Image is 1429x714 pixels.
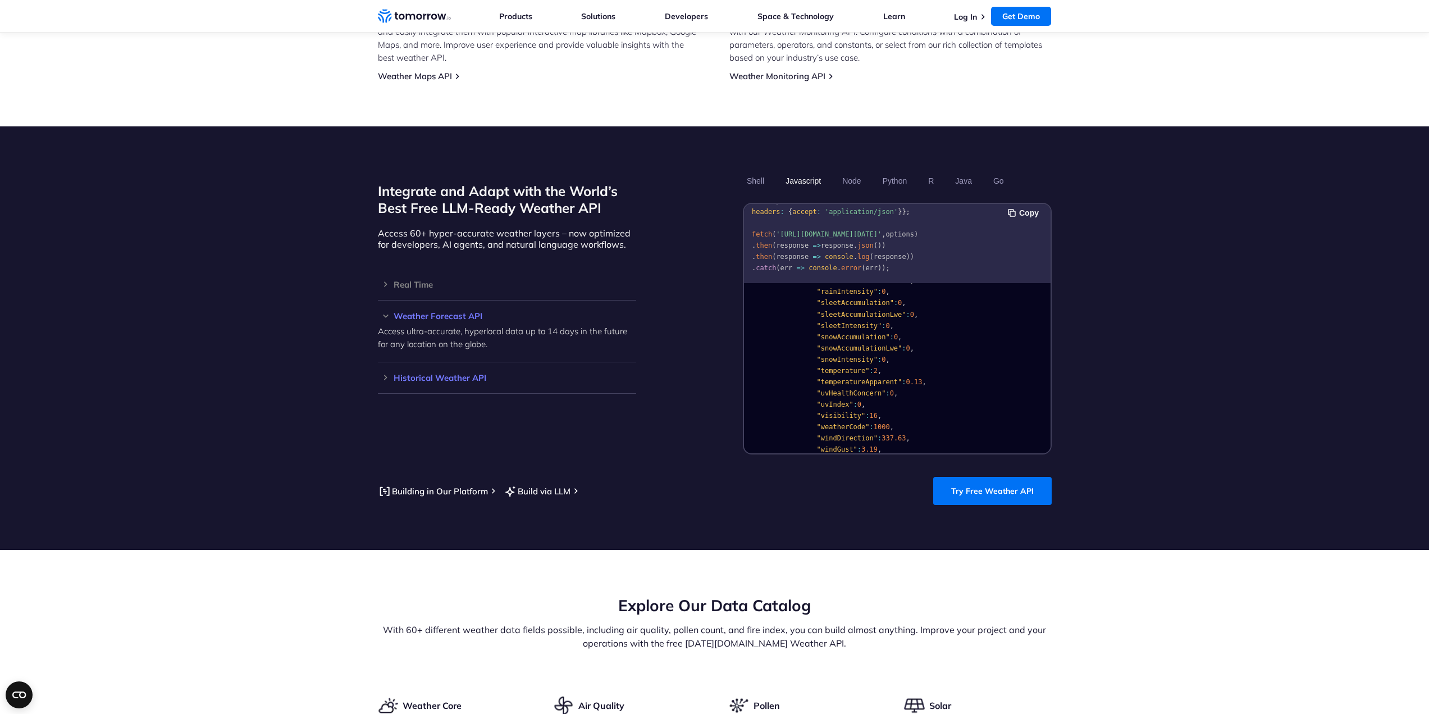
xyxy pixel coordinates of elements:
[756,242,772,249] span: then
[857,253,869,261] span: log
[816,311,906,319] span: "sleetAccumulationLwe"
[772,230,776,238] span: (
[378,8,451,25] a: Home link
[845,197,865,204] span: 'GET'
[772,197,801,204] span: options
[378,374,636,382] div: Historical Weather API
[878,242,882,249] span: )
[882,356,885,363] span: 0
[853,401,857,408] span: :
[1008,207,1042,219] button: Copy
[772,242,776,249] span: (
[816,333,889,341] span: "snowAccumulation"
[873,367,877,375] span: 2
[902,344,906,352] span: :
[499,11,532,21] a: Products
[816,299,893,307] span: "sleetAccumulation"
[869,412,877,420] span: 16
[885,230,914,238] span: options
[902,378,906,386] span: :
[902,208,910,216] span: };
[776,230,882,238] span: '[URL][DOMAIN_NAME][DATE]'
[665,11,708,21] a: Developers
[757,11,834,21] a: Space & Technology
[752,197,772,204] span: const
[865,264,878,272] span: err
[752,264,756,272] span: .
[825,208,898,216] span: 'application/json'
[837,264,841,272] span: .
[816,423,869,431] span: "weatherCode"
[861,264,865,272] span: (
[378,312,636,320] div: Weather Forecast API
[882,230,885,238] span: ,
[882,242,885,249] span: )
[816,208,820,216] span: :
[877,445,881,453] span: ,
[752,253,756,261] span: .
[906,253,910,261] span: )
[877,434,881,442] span: :
[989,171,1007,190] button: Go
[865,197,869,204] span: ,
[403,699,462,712] h3: Weather Core
[816,288,877,295] span: "rainIntensity"
[378,71,452,81] a: Weather Maps API
[378,623,1052,650] p: With 60+ different weather data fields possible, including air quality, pollen count, and fire in...
[816,434,877,442] span: "windDirection"
[756,253,772,261] span: then
[873,242,877,249] span: (
[893,389,897,397] span: ,
[729,71,825,81] a: Weather Monitoring API
[861,401,865,408] span: ,
[902,299,906,307] span: ,
[752,242,756,249] span: .
[792,208,816,216] span: accept
[929,699,951,712] h3: Solar
[6,681,33,708] button: Open CMP widget
[889,322,893,330] span: ,
[809,264,837,272] span: console
[906,311,910,319] span: :
[780,208,784,216] span: :
[878,264,882,272] span: )
[885,288,889,295] span: ,
[809,197,812,204] span: {
[816,378,902,386] span: "temperatureApparent"
[812,197,837,204] span: method
[910,311,914,319] span: 0
[877,356,881,363] span: :
[754,699,780,712] h3: Pollen
[882,322,885,330] span: :
[906,434,910,442] span: ,
[780,264,792,272] span: err
[861,445,878,453] span: 3.19
[885,322,889,330] span: 0
[869,253,873,261] span: (
[951,171,976,190] button: Java
[800,197,804,204] span: =
[816,412,865,420] span: "visibility"
[991,7,1051,26] a: Get Demo
[893,299,897,307] span: :
[898,333,902,341] span: ,
[816,367,869,375] span: "temperature"
[889,423,893,431] span: ,
[776,264,780,272] span: (
[883,11,905,21] a: Learn
[838,171,865,190] button: Node
[504,484,570,498] a: Build via LLM
[857,401,861,408] span: 0
[877,367,881,375] span: ,
[914,230,918,238] span: )
[922,378,926,386] span: ,
[752,208,780,216] span: headers
[906,378,922,386] span: 0.13
[873,253,906,261] span: response
[743,171,768,190] button: Shell
[788,208,792,216] span: {
[877,412,881,420] span: ,
[893,333,897,341] span: 0
[825,253,853,261] span: console
[796,264,804,272] span: =>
